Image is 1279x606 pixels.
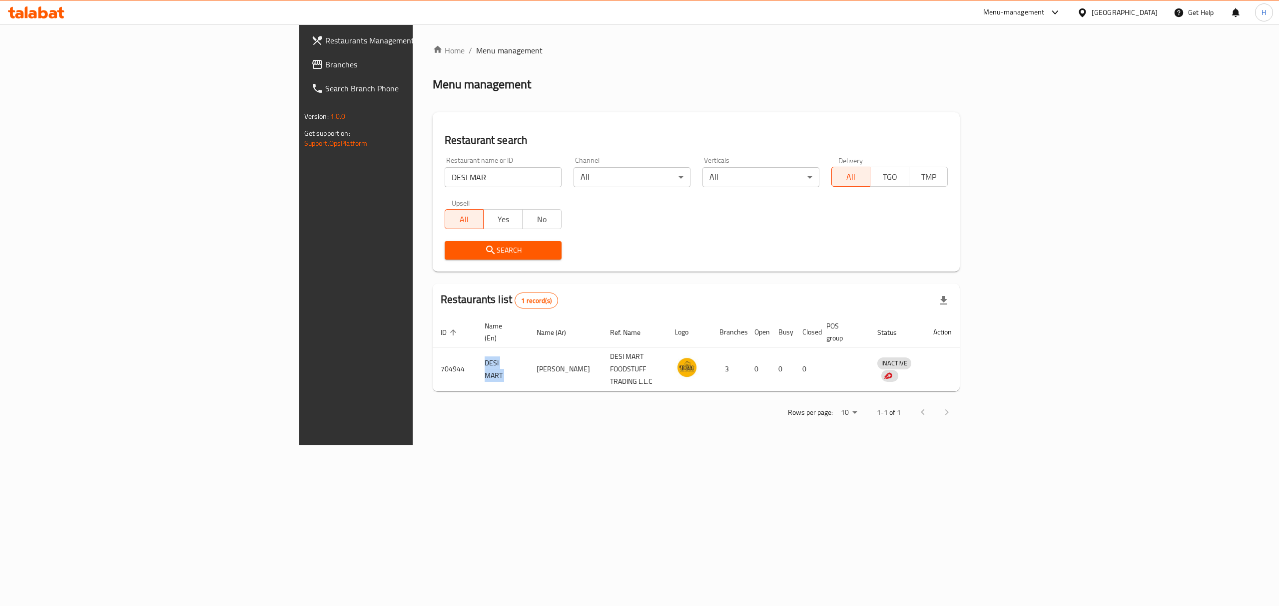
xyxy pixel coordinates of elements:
button: TGO [870,167,909,187]
span: No [527,212,558,227]
a: Restaurants Management [303,28,513,52]
span: Name (En) [485,320,517,344]
span: All [836,170,867,184]
span: Branches [325,58,505,70]
th: Open [746,317,770,347]
th: Closed [794,317,818,347]
span: TGO [874,170,905,184]
th: Busy [770,317,794,347]
a: Branches [303,52,513,76]
button: Search [445,241,562,260]
h2: Restaurant search [445,133,948,148]
span: Ref. Name [610,326,653,338]
th: Branches [711,317,746,347]
table: enhanced table [433,317,960,391]
img: delivery hero logo [883,371,892,380]
div: All [574,167,690,187]
button: All [831,167,871,187]
td: 0 [746,347,770,391]
p: 1-1 of 1 [877,406,901,419]
span: Yes [488,212,519,227]
span: Search [453,244,554,257]
span: TMP [913,170,944,184]
td: 0 [794,347,818,391]
button: TMP [909,167,948,187]
a: Search Branch Phone [303,76,513,100]
button: No [522,209,562,229]
label: Delivery [838,157,863,164]
td: [PERSON_NAME] [529,347,602,391]
span: 1 record(s) [515,296,558,305]
p: Rows per page: [788,406,833,419]
img: DESI MART [674,355,699,380]
nav: breadcrumb [433,44,960,56]
span: Restaurants Management [325,34,505,46]
span: Get support on: [304,127,350,140]
span: Name (Ar) [537,326,579,338]
span: ID [441,326,460,338]
span: POS group [826,320,857,344]
button: Yes [483,209,523,229]
span: Status [877,326,910,338]
input: Search for restaurant name or ID.. [445,167,562,187]
div: Menu-management [983,6,1045,18]
span: All [449,212,480,227]
span: Search Branch Phone [325,82,505,94]
div: Export file [932,289,956,312]
label: Upsell [452,199,470,206]
div: All [702,167,819,187]
span: 1.0.0 [330,110,346,123]
button: All [445,209,484,229]
td: DESI MART FOODSTUFF TRADING L.L.C [602,347,666,391]
th: Logo [666,317,711,347]
span: H [1262,7,1266,18]
a: Support.OpsPlatform [304,137,368,150]
span: Version: [304,110,329,123]
span: INACTIVE [877,357,911,369]
td: 3 [711,347,746,391]
h2: Restaurants list [441,292,558,308]
th: Action [925,317,960,347]
div: Rows per page: [837,405,861,420]
td: 0 [770,347,794,391]
h2: Menu management [433,76,531,92]
div: [GEOGRAPHIC_DATA] [1092,7,1158,18]
div: Total records count [515,293,558,308]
